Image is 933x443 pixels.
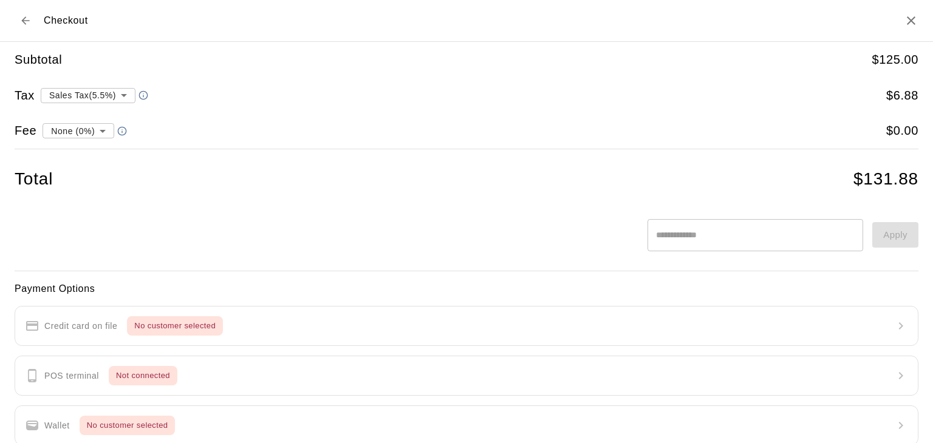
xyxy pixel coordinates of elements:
[15,169,53,190] h4: Total
[15,10,88,32] div: Checkout
[43,120,114,142] div: None (0%)
[15,281,918,297] h6: Payment Options
[872,52,918,68] h5: $ 125.00
[904,13,918,28] button: Close
[15,10,36,32] button: Back to cart
[15,123,36,139] h5: Fee
[15,87,35,104] h5: Tax
[853,169,918,190] h4: $ 131.88
[41,84,135,106] div: Sales Tax ( 5.5 %)
[886,87,918,104] h5: $ 6.88
[886,123,918,139] h5: $ 0.00
[15,52,62,68] h5: Subtotal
